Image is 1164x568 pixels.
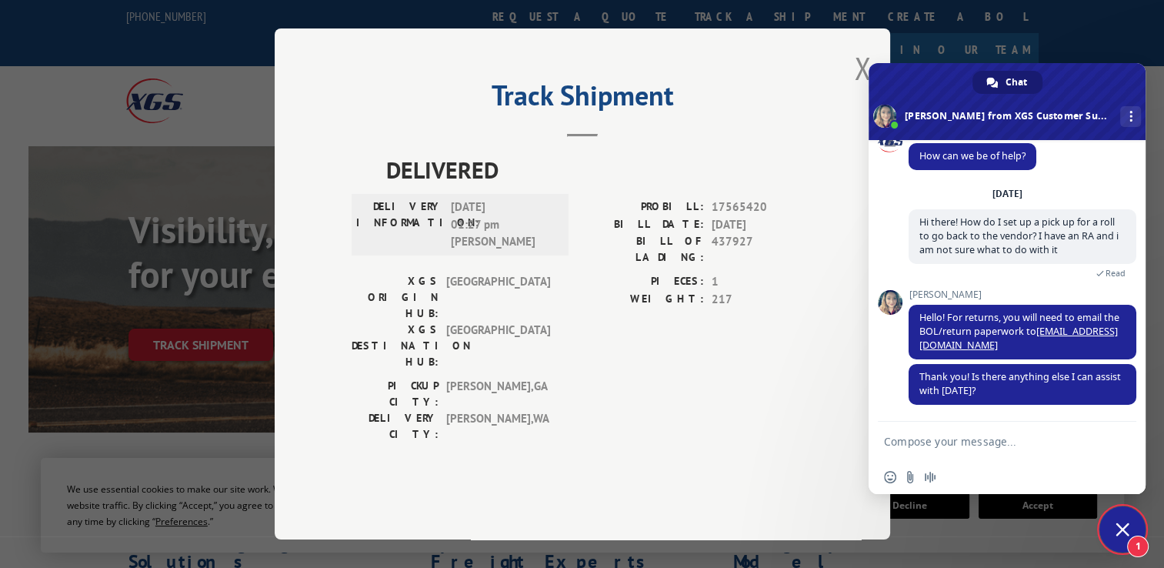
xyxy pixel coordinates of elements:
span: 1 [712,273,813,291]
label: BILL DATE: [582,216,704,233]
span: [PERSON_NAME] , GA [446,378,550,410]
textarea: Compose your message... [884,422,1099,460]
span: [GEOGRAPHIC_DATA] [446,273,550,322]
a: Chat [972,71,1042,94]
a: Close chat [1099,506,1146,553]
span: [DATE] [712,216,813,233]
label: DELIVERY INFORMATION: [356,199,443,251]
span: Hi there! How do I set up a pick up for a roll to go back to the vendor? I have an RA and i am no... [919,216,1119,256]
label: XGS DESTINATION HUB: [352,322,439,370]
span: [DATE] 01:27 pm [PERSON_NAME] [451,199,555,251]
span: Read [1106,268,1126,279]
label: DELIVERY CITY: [352,410,439,443]
label: PIECES: [582,273,704,291]
div: [DATE] [992,189,1022,199]
span: [PERSON_NAME] , WA [446,410,550,443]
span: Thank you! Is there anything else I can assist with [DATE]? [919,370,1121,397]
span: 217 [712,290,813,308]
label: WEIGHT: [582,290,704,308]
span: 437927 [712,233,813,266]
a: [EMAIL_ADDRESS][DOMAIN_NAME] [919,325,1118,352]
span: [PERSON_NAME] [909,289,1136,300]
span: 17565420 [712,199,813,216]
label: BILL OF LADING: [582,233,704,266]
span: [GEOGRAPHIC_DATA] [446,322,550,370]
span: How can we be of help? [919,149,1026,162]
label: XGS ORIGIN HUB: [352,273,439,322]
span: Chat [1006,71,1027,94]
label: PROBILL: [582,199,704,216]
button: Close modal [854,48,871,89]
span: 1 [1127,536,1149,557]
span: Audio message [924,471,936,483]
span: DELIVERED [386,152,813,187]
h2: Track Shipment [352,85,813,114]
span: Insert an emoji [884,471,896,483]
label: PICKUP CITY: [352,378,439,410]
span: Send a file [904,471,916,483]
span: Hello! For returns, you will need to email the BOL/return paperwork to [919,311,1119,352]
